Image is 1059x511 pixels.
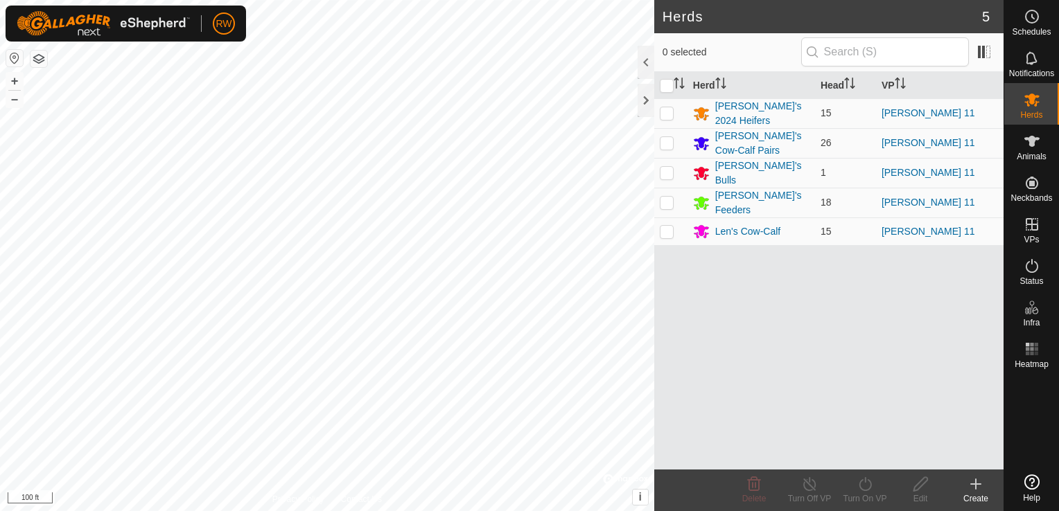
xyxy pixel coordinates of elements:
span: Status [1019,277,1043,285]
span: VPs [1024,235,1039,244]
span: 18 [821,197,832,208]
button: Map Layers [30,51,47,67]
th: Herd [688,72,815,99]
div: Turn On VP [837,492,893,505]
div: [PERSON_NAME]'s Feeders [715,188,809,217]
a: [PERSON_NAME] 11 [882,137,975,148]
th: Head [815,72,876,99]
span: Neckbands [1010,194,1052,202]
p-sorticon: Activate to sort [844,80,855,91]
span: Help [1023,494,1040,502]
span: 26 [821,137,832,148]
a: [PERSON_NAME] 11 [882,226,975,237]
a: Help [1004,469,1059,508]
a: [PERSON_NAME] 11 [882,107,975,118]
h2: Herds [663,8,982,25]
div: Len's Cow-Calf [715,224,781,239]
a: Privacy Policy [272,493,324,505]
div: Edit [893,492,948,505]
span: Delete [742,494,767,503]
a: [PERSON_NAME] 11 [882,167,975,178]
button: i [633,490,648,505]
span: Heatmap [1015,360,1049,368]
div: [PERSON_NAME]'s Cow-Calf Pairs [715,129,809,158]
span: 1 [821,167,826,178]
input: Search (S) [801,37,969,66]
div: [PERSON_NAME]'s Bulls [715,159,809,188]
span: 15 [821,107,832,118]
img: Gallagher Logo [17,11,190,36]
span: i [639,491,642,503]
span: Herds [1020,111,1042,119]
button: – [6,91,23,107]
span: 0 selected [663,45,801,60]
span: Infra [1023,319,1040,327]
p-sorticon: Activate to sort [715,80,726,91]
span: Notifications [1009,69,1054,78]
p-sorticon: Activate to sort [674,80,685,91]
button: + [6,73,23,89]
p-sorticon: Activate to sort [895,80,906,91]
div: Create [948,492,1004,505]
div: Turn Off VP [782,492,837,505]
a: [PERSON_NAME] 11 [882,197,975,208]
span: RW [216,17,231,31]
th: VP [876,72,1004,99]
span: Schedules [1012,28,1051,36]
div: [PERSON_NAME]'s 2024 Heifers [715,99,809,128]
span: Animals [1017,152,1047,161]
span: 5 [982,6,990,27]
a: Contact Us [341,493,382,505]
button: Reset Map [6,50,23,66]
span: 15 [821,226,832,237]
